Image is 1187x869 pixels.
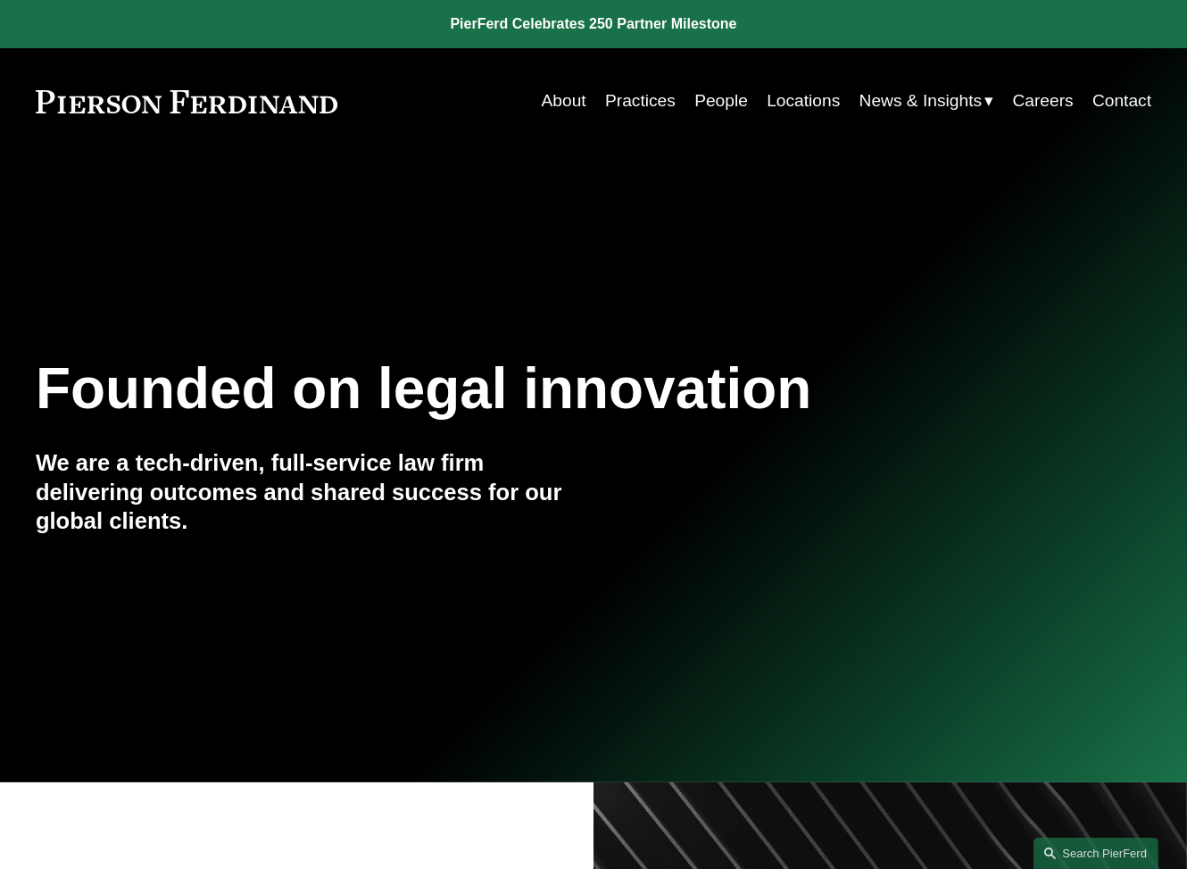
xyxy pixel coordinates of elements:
[859,84,994,118] a: folder dropdown
[36,448,593,535] h4: We are a tech-driven, full-service law firm delivering outcomes and shared success for our global...
[694,84,748,118] a: People
[1012,84,1073,118] a: Careers
[542,84,586,118] a: About
[1092,84,1151,118] a: Contact
[767,84,840,118] a: Locations
[859,86,983,117] span: News & Insights
[605,84,676,118] a: Practices
[36,356,966,422] h1: Founded on legal innovation
[1033,838,1158,869] a: Search this site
